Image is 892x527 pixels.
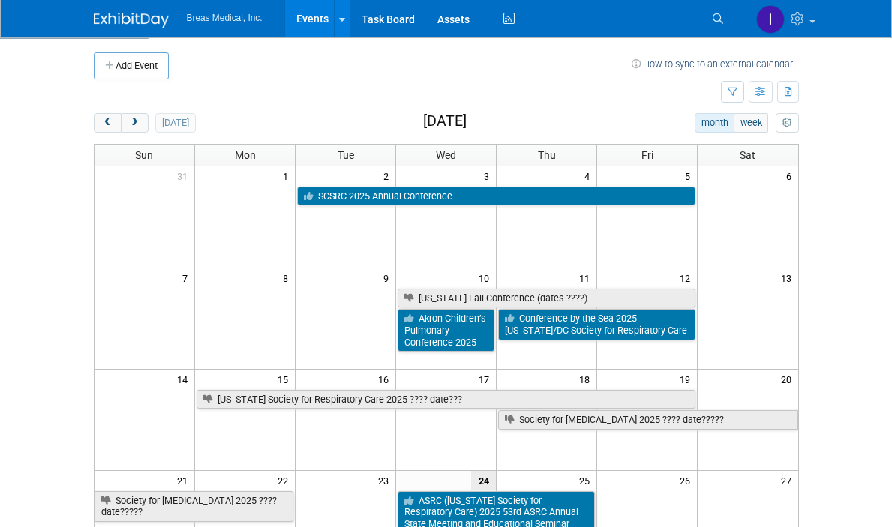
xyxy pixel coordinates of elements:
[578,370,596,388] span: 18
[779,268,798,287] span: 13
[678,370,697,388] span: 19
[281,166,295,185] span: 1
[176,370,194,388] span: 14
[695,113,734,133] button: month
[578,268,596,287] span: 11
[641,149,653,161] span: Fri
[776,113,798,133] button: myCustomButton
[538,149,556,161] span: Thu
[235,149,256,161] span: Mon
[297,187,695,206] a: SCSRC 2025 Annual Conference
[281,268,295,287] span: 8
[436,149,456,161] span: Wed
[276,471,295,490] span: 22
[632,58,799,70] a: How to sync to an external calendar...
[135,149,153,161] span: Sun
[756,5,785,34] img: Inga Dolezar
[734,113,768,133] button: week
[181,268,194,287] span: 7
[498,410,798,430] a: Society for [MEDICAL_DATA] 2025 ???? date?????
[382,166,395,185] span: 2
[785,166,798,185] span: 6
[477,370,496,388] span: 17
[678,268,697,287] span: 12
[377,471,395,490] span: 23
[94,13,169,28] img: ExhibitDay
[176,471,194,490] span: 21
[377,370,395,388] span: 16
[583,166,596,185] span: 4
[578,471,596,490] span: 25
[683,166,697,185] span: 5
[155,113,195,133] button: [DATE]
[678,471,697,490] span: 26
[94,113,122,133] button: prev
[276,370,295,388] span: 15
[423,113,467,130] h2: [DATE]
[779,471,798,490] span: 27
[398,289,695,308] a: [US_STATE] Fall Conference (dates ????)
[482,166,496,185] span: 3
[95,491,294,522] a: Society for [MEDICAL_DATA] 2025 ???? date?????
[740,149,755,161] span: Sat
[197,390,695,409] a: [US_STATE] Society for Respiratory Care 2025 ???? date???
[176,166,194,185] span: 31
[779,370,798,388] span: 20
[398,309,494,352] a: Akron Children’s Pulmonary Conference 2025
[121,113,149,133] button: next
[477,268,496,287] span: 10
[338,149,354,161] span: Tue
[94,52,169,79] button: Add Event
[498,309,695,340] a: Conference by the Sea 2025 [US_STATE]/DC Society for Respiratory Care
[187,13,263,23] span: Breas Medical, Inc.
[782,118,792,128] i: Personalize Calendar
[382,268,395,287] span: 9
[471,471,496,490] span: 24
